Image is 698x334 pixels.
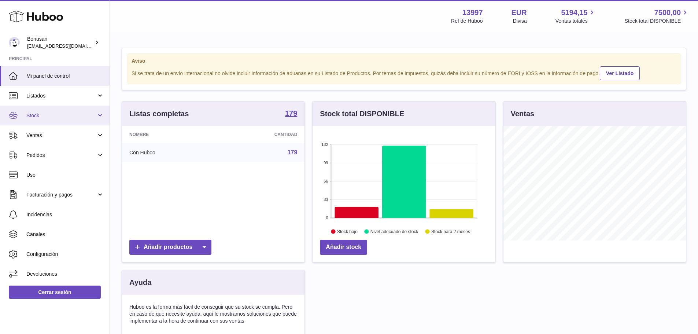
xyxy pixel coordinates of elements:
strong: EUR [512,8,527,18]
span: Uso [26,172,104,179]
strong: Aviso [132,58,676,65]
span: 5194,15 [561,8,587,18]
div: Divisa [513,18,527,25]
a: Ver Listado [600,66,640,80]
h3: Ventas [511,109,534,119]
h3: Stock total DISPONIBLE [320,109,404,119]
h3: Listas completas [129,109,189,119]
a: 179 [288,149,298,155]
a: Añadir stock [320,240,367,255]
span: Canales [26,231,104,238]
span: Pedidos [26,152,96,159]
text: Stock para 2 meses [431,229,470,234]
div: Ref de Huboo [451,18,483,25]
span: Listados [26,92,96,99]
a: Añadir productos [129,240,211,255]
span: Ventas totales [555,18,596,25]
text: 99 [324,161,328,165]
span: [EMAIL_ADDRESS][DOMAIN_NAME] [27,43,108,49]
span: Mi panel de control [26,73,104,80]
text: 0 [326,216,328,220]
a: 179 [285,110,297,118]
a: Cerrar sesión [9,286,101,299]
span: Configuración [26,251,104,258]
span: 7500,00 [654,8,681,18]
strong: 179 [285,110,297,117]
th: Nombre [122,126,217,143]
span: Stock total DISPONIBLE [625,18,689,25]
text: Nivel adecuado de stock [370,229,419,234]
span: Stock [26,112,96,119]
text: 33 [324,197,328,202]
a: 7500,00 Stock total DISPONIBLE [625,8,689,25]
a: 5194,15 Ventas totales [555,8,596,25]
span: Devoluciones [26,271,104,278]
th: Cantidad [217,126,305,143]
img: info@bonusan.es [9,37,20,48]
span: Ventas [26,132,96,139]
div: Bonusan [27,36,93,49]
span: Incidencias [26,211,104,218]
text: 66 [324,179,328,183]
h3: Ayuda [129,278,151,287]
text: Stock bajo [337,229,358,234]
text: 132 [321,142,328,147]
span: Facturación y pagos [26,191,96,198]
div: Si se trata de un envío internacional no olvide incluir información de aduanas en su Listado de P... [132,65,676,80]
td: Con Huboo [122,143,217,162]
strong: 13997 [462,8,483,18]
p: Huboo es la forma más fácil de conseguir que su stock se cumpla. Pero en caso de que necesite ayu... [129,304,297,324]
